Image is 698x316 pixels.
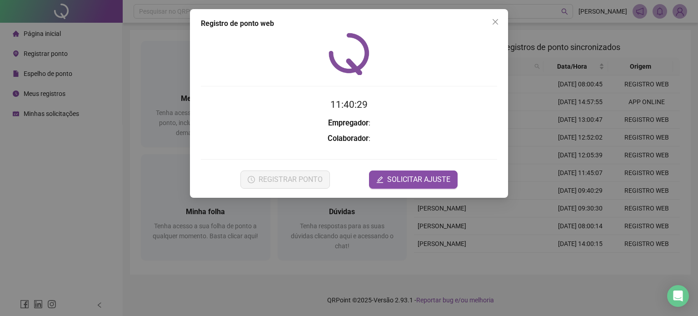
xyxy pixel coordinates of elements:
strong: Colaborador [328,134,369,143]
button: editSOLICITAR AJUSTE [369,171,458,189]
button: Close [488,15,503,29]
h3: : [201,133,497,145]
span: edit [376,176,384,183]
strong: Empregador [328,119,369,127]
h3: : [201,117,497,129]
span: SOLICITAR AJUSTE [387,174,450,185]
time: 11:40:29 [330,99,368,110]
div: Open Intercom Messenger [667,285,689,307]
span: close [492,18,499,25]
div: Registro de ponto web [201,18,497,29]
button: REGISTRAR PONTO [240,171,330,189]
img: QRPoint [329,33,369,75]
